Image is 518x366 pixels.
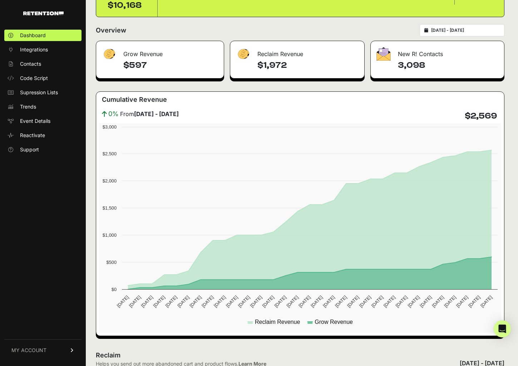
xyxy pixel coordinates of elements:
h2: Reclaim [96,350,266,360]
span: Support [20,146,39,153]
text: $500 [107,260,117,265]
text: [DATE] [406,295,420,309]
text: [DATE] [419,295,433,309]
text: $2,500 [103,151,117,156]
img: fa-dollar-13500eef13a19c4ab2b9ed9ad552e47b0d9fc28b02b83b90ba0e00f96d6372e9.png [102,47,116,61]
span: Dashboard [20,32,46,39]
text: [DATE] [201,295,214,309]
span: Integrations [20,46,48,53]
text: [DATE] [249,295,263,309]
a: Integrations [4,44,82,55]
text: $1,000 [103,232,117,238]
span: 0% [108,109,119,119]
text: [DATE] [285,295,299,309]
text: [DATE] [297,295,311,309]
text: $1,500 [103,205,117,211]
text: [DATE] [346,295,360,309]
div: New R! Contacts [371,41,504,62]
a: Code Script [4,72,82,84]
a: Reactivate [4,130,82,141]
text: [DATE] [383,295,396,309]
span: Supression Lists [20,89,58,96]
span: Event Details [20,117,50,125]
text: [DATE] [431,295,445,309]
text: [DATE] [479,295,493,309]
text: [DATE] [188,295,202,309]
text: [DATE] [310,295,324,309]
text: [DATE] [261,295,275,309]
text: [DATE] [334,295,348,309]
span: Reactivate [20,132,45,139]
img: fa-dollar-13500eef13a19c4ab2b9ed9ad552e47b0d9fc28b02b83b90ba0e00f96d6372e9.png [236,47,250,61]
span: Contacts [20,60,41,67]
span: From [120,110,179,118]
h2: Overview [96,25,126,35]
text: [DATE] [213,295,227,309]
a: Dashboard [4,30,82,41]
text: [DATE] [467,295,481,309]
text: Grow Revenue [315,319,353,325]
text: [DATE] [164,295,178,309]
text: [DATE] [322,295,336,309]
text: [DATE] [176,295,190,309]
text: [DATE] [370,295,384,309]
h4: 3,098 [398,60,498,71]
div: Reclaim Revenue [230,41,364,62]
text: [DATE] [140,295,154,309]
a: Trends [4,101,82,112]
text: [DATE] [152,295,166,309]
text: $3,000 [103,124,117,130]
h4: $2,569 [465,110,497,122]
div: Grow Revenue [96,41,224,62]
text: [DATE] [443,295,457,309]
h4: $597 [123,60,218,71]
img: Retention.com [23,11,64,15]
a: Event Details [4,115,82,127]
a: Contacts [4,58,82,70]
a: MY ACCOUNT [4,339,82,361]
text: [DATE] [225,295,239,309]
text: [DATE] [358,295,372,309]
a: Supression Lists [4,87,82,98]
text: $2,000 [103,178,117,184]
h4: $1,972 [257,60,359,71]
text: [DATE] [116,295,130,309]
span: Code Script [20,75,48,82]
text: [DATE] [237,295,251,309]
span: MY ACCOUNT [11,347,46,354]
text: [DATE] [128,295,142,309]
text: [DATE] [273,295,287,309]
a: Support [4,144,82,155]
span: Trends [20,103,36,110]
h3: Cumulative Revenue [102,95,167,105]
div: Open Intercom Messenger [494,320,511,337]
text: $0 [112,287,117,292]
text: [DATE] [395,295,409,309]
strong: [DATE] - [DATE] [134,110,179,117]
img: fa-envelope-19ae18322b30453b285274b1b8af3d052b27d846a4fbe8435d1a52b978f639a2.png [376,47,391,61]
text: [DATE] [455,295,469,309]
text: Reclaim Revenue [255,319,300,325]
